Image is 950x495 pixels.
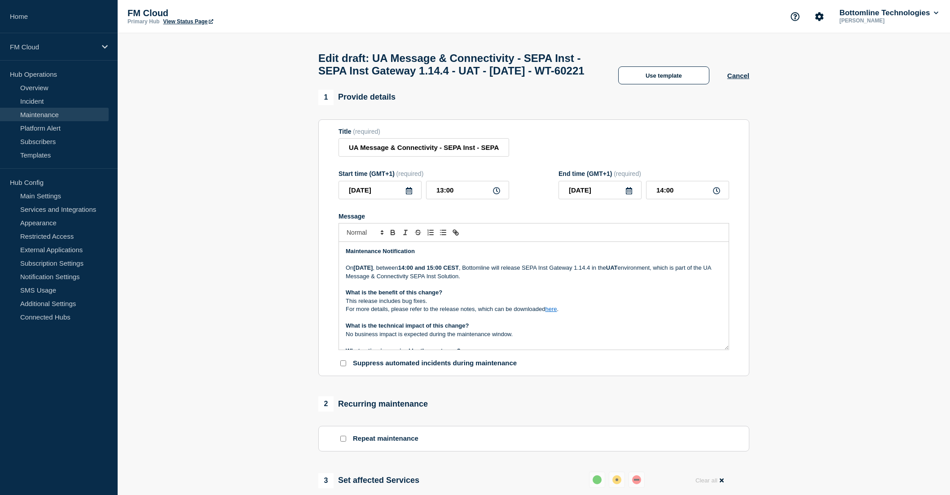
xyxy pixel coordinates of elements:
button: Toggle strikethrough text [412,227,424,238]
strong: What is the technical impact of this change? [346,322,469,329]
input: HH:MM [646,181,729,199]
strong: [DATE] [353,264,373,271]
span: 1 [318,90,334,105]
div: Provide details [318,90,396,105]
div: Recurring maintenance [318,396,428,412]
span: 2 [318,396,334,412]
div: up [593,475,602,484]
span: (required) [353,128,380,135]
a: View Status Page [163,18,213,25]
p: FM Cloud [128,8,307,18]
input: Repeat maintenance [340,436,346,442]
button: down [629,472,645,488]
div: affected [612,475,621,484]
strong: What action is required by the customer? [346,347,461,354]
button: Toggle italic text [399,227,412,238]
h1: Edit draft: UA Message & Connectivity - SEPA Inst - SEPA Inst Gateway 1.14.4 - UAT - [DATE] - WT-... [318,52,600,77]
button: Clear all [690,472,729,489]
button: Support [786,7,805,26]
p: Primary Hub [128,18,159,25]
p: Suppress automated incidents during maintenance [353,359,517,368]
button: affected [609,472,625,488]
p: This release includes bug fixes. [346,297,722,305]
p: Repeat maintenance [353,434,418,443]
p: FM Cloud [10,43,96,51]
button: Toggle bulleted list [437,227,449,238]
button: Toggle link [449,227,462,238]
button: Toggle ordered list [424,227,437,238]
button: Use template [618,66,709,84]
input: Suppress automated incidents during maintenance [340,360,346,366]
button: Account settings [810,7,829,26]
span: Font size [343,227,387,238]
strong: What is the benefit of this change? [346,289,442,296]
span: 3 [318,473,334,488]
strong: UAT [606,264,618,271]
div: Set affected Services [318,473,419,488]
span: (required) [614,170,641,177]
p: [PERSON_NAME] [838,18,931,24]
div: Title [339,128,509,135]
strong: 14:00 and 15:00 CEST [398,264,459,271]
p: On , between , Bottomline will release SEPA Inst Gateway 1.14.4 in the environment, which is part... [346,264,722,280]
button: Cancel [727,72,749,79]
button: Toggle bold text [387,227,399,238]
div: Message [339,242,729,350]
button: Bottomline Technologies [838,9,940,18]
p: For more details, please refer to the release notes, which can be downloaded . [346,305,722,313]
input: HH:MM [426,181,509,199]
p: No business impact is expected during the maintenance window. [346,330,722,338]
input: Title [339,138,509,157]
button: up [589,472,605,488]
div: End time (GMT+1) [559,170,729,177]
input: YYYY-MM-DD [339,181,422,199]
div: Message [339,213,729,220]
div: down [632,475,641,484]
input: YYYY-MM-DD [559,181,642,199]
div: Start time (GMT+1) [339,170,509,177]
strong: Maintenance Notification [346,248,415,254]
a: here [545,306,557,312]
span: (required) [396,170,424,177]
